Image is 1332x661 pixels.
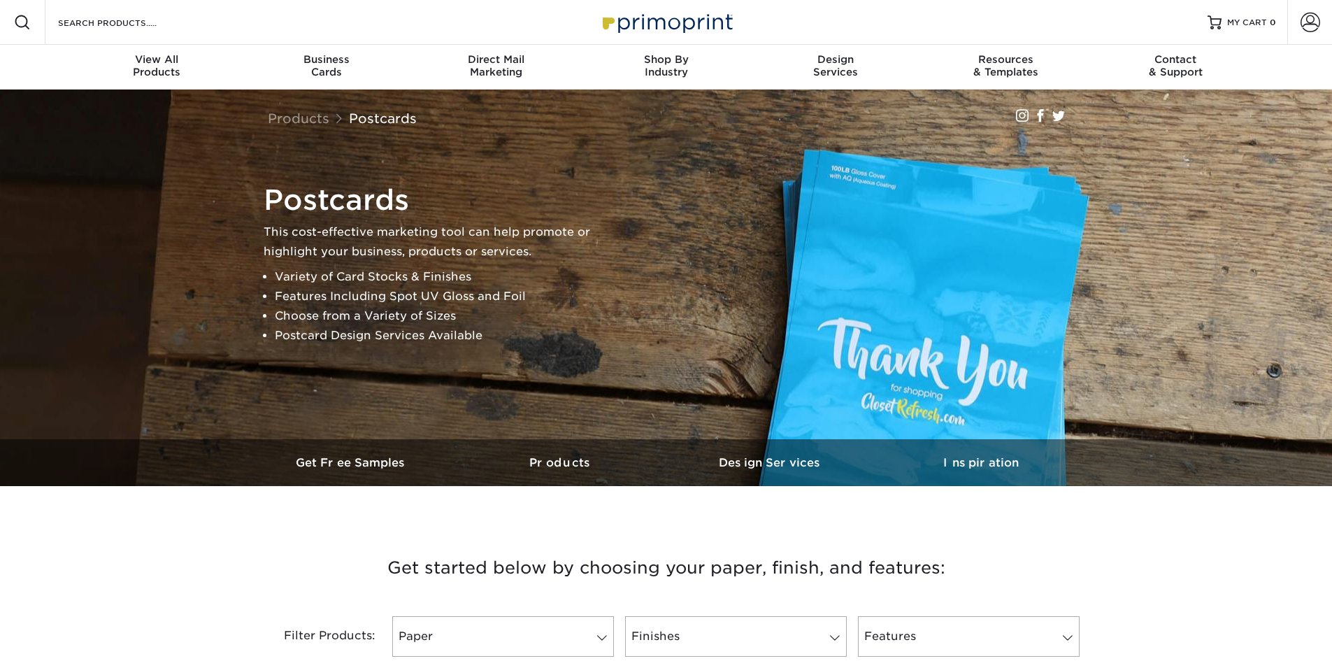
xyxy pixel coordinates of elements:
a: Contact& Support [1091,45,1261,90]
a: Get Free Samples [247,439,457,486]
div: Filter Products: [247,616,387,657]
a: Shop ByIndustry [581,45,751,90]
span: Direct Mail [411,53,581,66]
span: Resources [921,53,1091,66]
p: This cost-effective marketing tool can help promote or highlight your business, products or servi... [264,222,613,262]
a: Inspiration [876,439,1086,486]
h3: Products [457,456,666,469]
a: Products [268,111,329,126]
span: Contact [1091,53,1261,66]
a: Finishes [625,616,847,657]
a: Design Services [666,439,876,486]
h3: Inspiration [876,456,1086,469]
div: Services [751,53,921,78]
a: Resources& Templates [921,45,1091,90]
div: & Support [1091,53,1261,78]
a: View AllProducts [72,45,242,90]
span: Shop By [581,53,751,66]
span: 0 [1270,17,1276,27]
img: Primoprint [596,7,736,37]
a: DesignServices [751,45,921,90]
div: Cards [241,53,411,78]
h3: Get started below by choosing your paper, finish, and features: [257,536,1075,599]
a: Products [457,439,666,486]
li: Postcard Design Services Available [275,326,613,346]
div: & Templates [921,53,1091,78]
a: BusinessCards [241,45,411,90]
li: Choose from a Variety of Sizes [275,306,613,326]
h1: Postcards [264,183,613,217]
div: Marketing [411,53,581,78]
div: Industry [581,53,751,78]
h3: Get Free Samples [247,456,457,469]
h3: Design Services [666,456,876,469]
div: Products [72,53,242,78]
li: Features Including Spot UV Gloss and Foil [275,287,613,306]
a: Postcards [349,111,417,126]
a: Paper [392,616,614,657]
span: View All [72,53,242,66]
span: MY CART [1227,17,1267,29]
span: Design [751,53,921,66]
li: Variety of Card Stocks & Finishes [275,267,613,287]
a: Features [858,616,1080,657]
input: SEARCH PRODUCTS..... [57,14,193,31]
a: Direct MailMarketing [411,45,581,90]
span: Business [241,53,411,66]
